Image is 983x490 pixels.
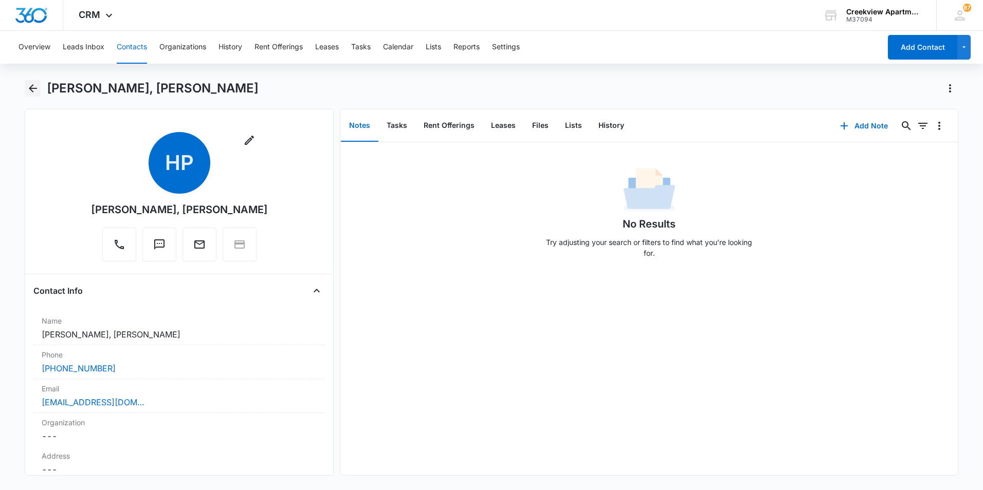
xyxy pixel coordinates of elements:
button: Overflow Menu [931,118,948,134]
button: Calendar [383,31,413,64]
div: account name [846,8,921,16]
button: Overview [19,31,50,64]
button: Text [142,228,176,261]
button: Notes [341,110,378,142]
a: Call [102,243,136,252]
button: Settings [492,31,520,64]
h1: No Results [623,216,676,232]
h1: [PERSON_NAME], [PERSON_NAME] [47,81,259,96]
dd: --- [42,463,317,476]
a: [EMAIL_ADDRESS][DOMAIN_NAME] [42,396,144,408]
button: Lists [557,110,590,142]
button: Lists [426,31,441,64]
button: Close [308,282,325,299]
button: Leads Inbox [63,31,104,64]
button: Rent Offerings [254,31,303,64]
button: Organizations [159,31,206,64]
button: Email [183,228,216,261]
button: Add Note [830,114,898,138]
a: Text [142,243,176,252]
label: Address [42,450,317,461]
div: account id [846,16,921,23]
label: Organization [42,417,317,428]
span: CRM [79,9,100,20]
div: Email[EMAIL_ADDRESS][DOMAIN_NAME] [33,379,325,413]
div: Address--- [33,446,325,480]
span: HP [149,132,210,194]
h4: Contact Info [33,285,83,297]
button: Call [102,228,136,261]
a: [PHONE_NUMBER] [42,362,116,374]
div: Organization--- [33,413,325,446]
button: Tasks [378,110,415,142]
p: Try adjusting your search or filters to find what you’re looking for. [541,237,757,258]
button: Actions [942,80,958,97]
span: 87 [963,4,971,12]
a: Email [183,243,216,252]
label: Email [42,383,317,394]
div: Phone[PHONE_NUMBER] [33,345,325,379]
img: No Data [624,165,675,216]
dd: --- [42,430,317,442]
button: Leases [315,31,339,64]
div: Name[PERSON_NAME], [PERSON_NAME] [33,311,325,345]
div: [PERSON_NAME], [PERSON_NAME] [91,202,268,217]
button: History [219,31,242,64]
button: History [590,110,632,142]
div: notifications count [963,4,971,12]
button: Files [524,110,557,142]
button: Tasks [351,31,371,64]
button: Leases [483,110,524,142]
dd: [PERSON_NAME], [PERSON_NAME] [42,328,317,341]
label: Name [42,315,317,326]
button: Back [25,80,41,97]
button: Filters [915,118,931,134]
button: Rent Offerings [415,110,483,142]
button: Add Contact [888,35,957,60]
button: Reports [453,31,480,64]
label: Phone [42,349,317,360]
button: Search... [898,118,915,134]
button: Contacts [117,31,147,64]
